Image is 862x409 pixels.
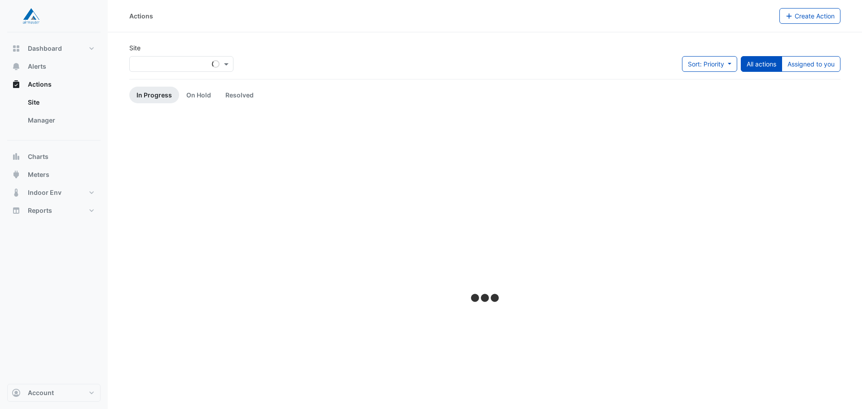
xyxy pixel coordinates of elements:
[782,56,840,72] button: Assigned to you
[7,57,101,75] button: Alerts
[12,62,21,71] app-icon: Alerts
[129,43,141,53] label: Site
[28,62,46,71] span: Alerts
[7,40,101,57] button: Dashboard
[21,93,101,111] a: Site
[7,166,101,184] button: Meters
[28,188,62,197] span: Indoor Env
[179,87,218,103] a: On Hold
[218,87,261,103] a: Resolved
[741,56,782,72] button: All actions
[11,7,51,25] img: Company Logo
[129,11,153,21] div: Actions
[779,8,841,24] button: Create Action
[12,80,21,89] app-icon: Actions
[28,44,62,53] span: Dashboard
[28,388,54,397] span: Account
[795,12,835,20] span: Create Action
[28,170,49,179] span: Meters
[28,152,48,161] span: Charts
[28,206,52,215] span: Reports
[7,384,101,402] button: Account
[7,75,101,93] button: Actions
[28,80,52,89] span: Actions
[129,87,179,103] a: In Progress
[688,60,724,68] span: Sort: Priority
[12,206,21,215] app-icon: Reports
[21,111,101,129] a: Manager
[12,188,21,197] app-icon: Indoor Env
[7,202,101,220] button: Reports
[12,152,21,161] app-icon: Charts
[7,184,101,202] button: Indoor Env
[12,44,21,53] app-icon: Dashboard
[12,170,21,179] app-icon: Meters
[682,56,737,72] button: Sort: Priority
[7,93,101,133] div: Actions
[7,148,101,166] button: Charts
